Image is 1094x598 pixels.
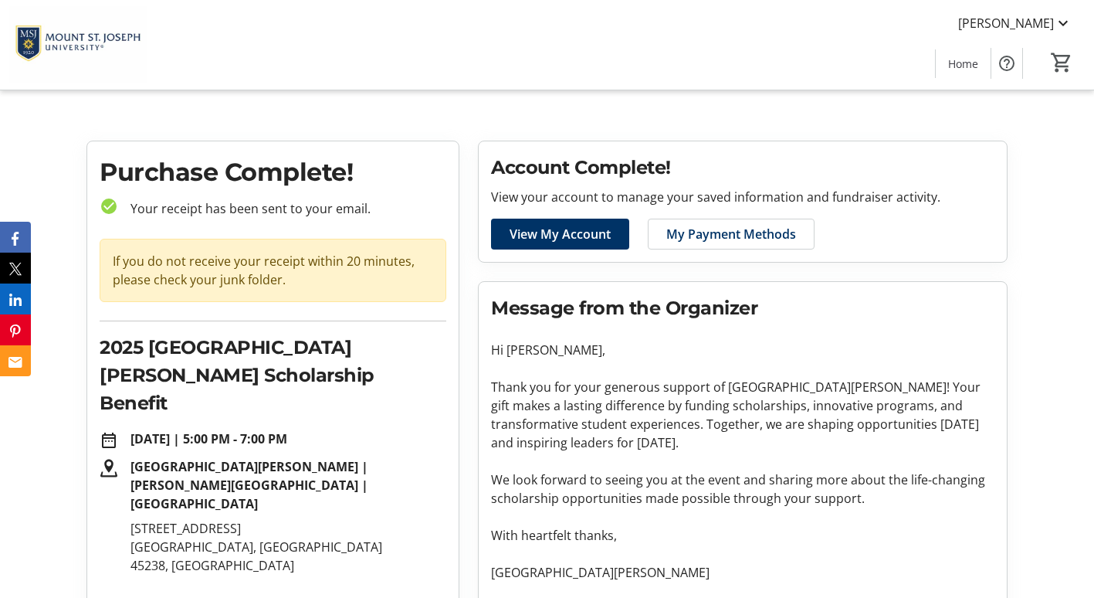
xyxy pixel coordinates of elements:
[100,239,446,302] div: If you do not receive your receipt within 20 minutes, please check your junk folder.
[491,563,994,582] p: [GEOGRAPHIC_DATA][PERSON_NAME]
[510,225,611,243] span: View My Account
[491,471,994,508] p: We look forward to seeing you at the event and sharing more about the life-changing scholarship o...
[491,341,994,359] p: Hi [PERSON_NAME],
[100,334,446,417] h2: 2025 [GEOGRAPHIC_DATA][PERSON_NAME] Scholarship Benefit
[491,378,994,452] p: Thank you for your generous support of [GEOGRAPHIC_DATA][PERSON_NAME]! Your gift makes a lasting ...
[491,526,994,545] p: With heartfelt thanks,
[666,225,796,243] span: My Payment Methods
[130,430,287,447] strong: [DATE] | 5:00 PM - 7:00 PM
[491,294,994,322] h2: Message from the Organizer
[946,11,1085,36] button: [PERSON_NAME]
[130,458,368,512] strong: [GEOGRAPHIC_DATA][PERSON_NAME] | [PERSON_NAME][GEOGRAPHIC_DATA] |[GEOGRAPHIC_DATA]
[491,154,994,182] h2: Account Complete!
[118,199,446,218] p: Your receipt has been sent to your email.
[130,519,446,575] p: [STREET_ADDRESS] [GEOGRAPHIC_DATA], [GEOGRAPHIC_DATA] 45238, [GEOGRAPHIC_DATA]
[100,197,118,216] mat-icon: check_circle
[491,219,629,250] a: View My Account
[958,14,1054,32] span: [PERSON_NAME]
[100,154,446,191] h1: Purchase Complete!
[100,431,118,450] mat-icon: date_range
[936,49,991,78] a: Home
[648,219,815,250] a: My Payment Methods
[1048,49,1075,76] button: Cart
[9,6,147,83] img: Mount St. Joseph University's Logo
[948,56,978,72] span: Home
[491,188,994,206] p: View your account to manage your saved information and fundraiser activity.
[991,48,1022,79] button: Help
